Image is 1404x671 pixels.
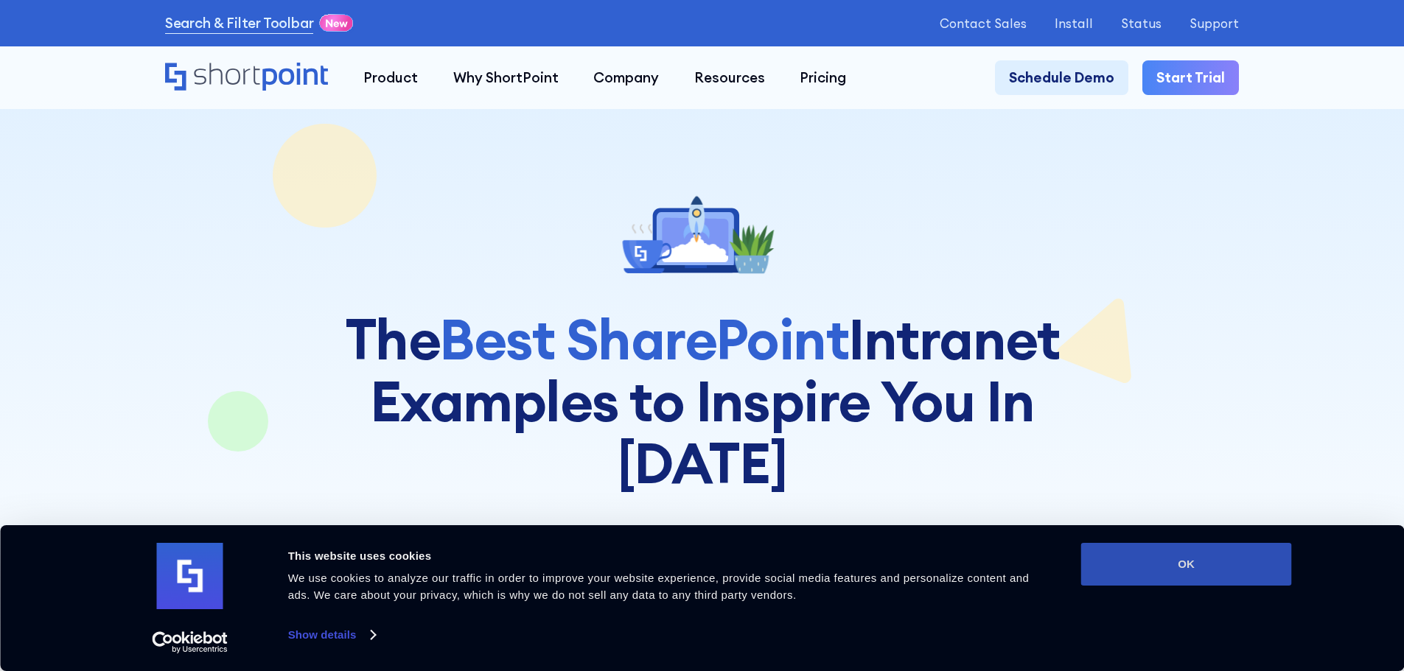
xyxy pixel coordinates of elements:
[165,63,328,93] a: Home
[1055,16,1093,30] a: Install
[995,60,1128,96] a: Schedule Demo
[436,60,576,96] a: Why ShortPoint
[940,16,1027,30] a: Contact Sales
[288,547,1048,565] div: This website uses cookies
[576,60,677,96] a: Company
[1081,543,1292,586] button: OK
[1121,16,1162,30] a: Status
[783,60,865,96] a: Pricing
[593,67,659,88] div: Company
[363,67,418,88] div: Product
[288,624,375,646] a: Show details
[165,13,314,34] a: Search & Filter Toolbar
[346,60,436,96] a: Product
[288,572,1030,601] span: We use cookies to analyze our traffic in order to improve your website experience, provide social...
[800,67,846,88] div: Pricing
[694,67,765,88] div: Resources
[677,60,783,96] a: Resources
[1190,16,1239,30] a: Support
[281,309,1123,493] h1: The Intranet Examples to Inspire You In [DATE]
[125,631,254,653] a: Usercentrics Cookiebot - opens in a new window
[1142,60,1239,96] a: Start Trial
[157,543,223,609] img: logo
[439,303,848,374] span: Best SharePoint
[453,67,559,88] div: Why ShortPoint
